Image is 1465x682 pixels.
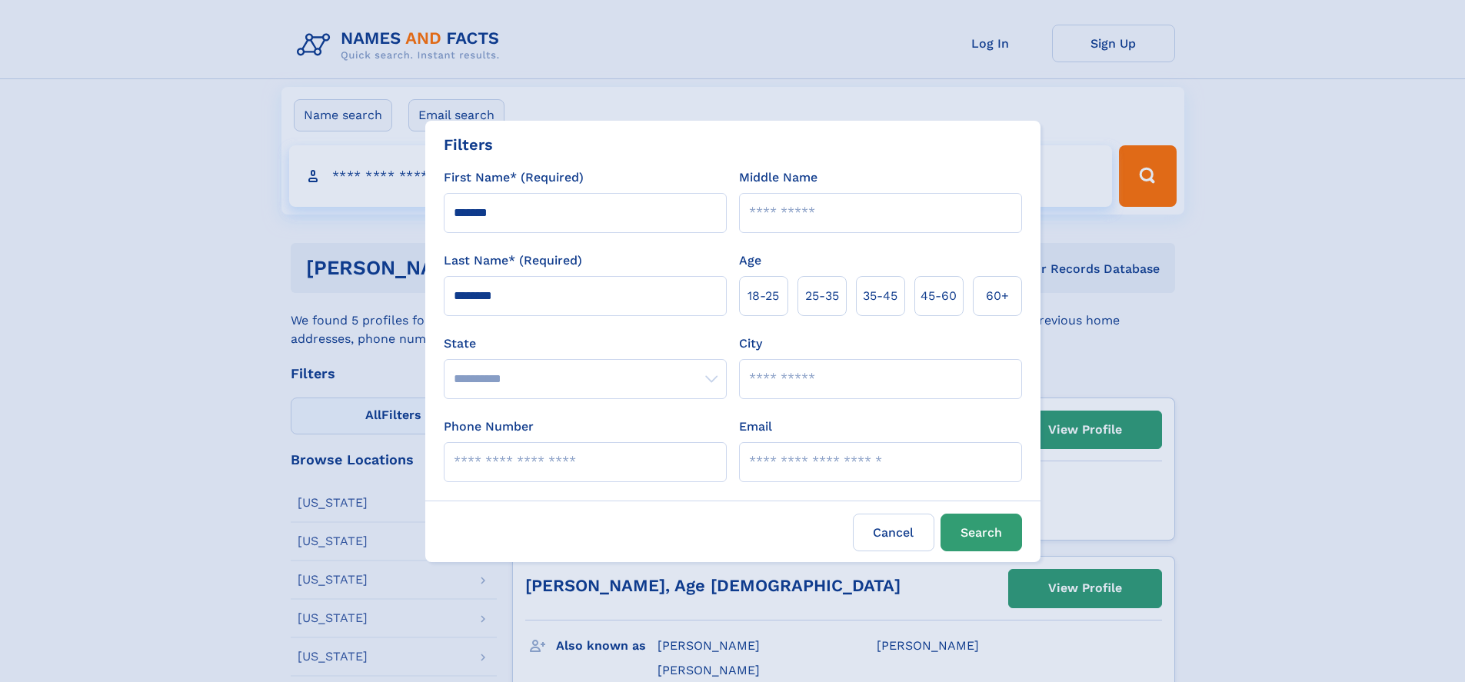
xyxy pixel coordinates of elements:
label: Phone Number [444,418,534,436]
span: 25‑35 [805,287,839,305]
label: City [739,334,762,353]
label: Email [739,418,772,436]
span: 45‑60 [921,287,957,305]
label: First Name* (Required) [444,168,584,187]
label: Last Name* (Required) [444,251,582,270]
span: 18‑25 [747,287,779,305]
span: 60+ [986,287,1009,305]
button: Search [941,514,1022,551]
label: Cancel [853,514,934,551]
label: Age [739,251,761,270]
label: Middle Name [739,168,817,187]
label: State [444,334,727,353]
span: 35‑45 [863,287,897,305]
div: Filters [444,133,493,156]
